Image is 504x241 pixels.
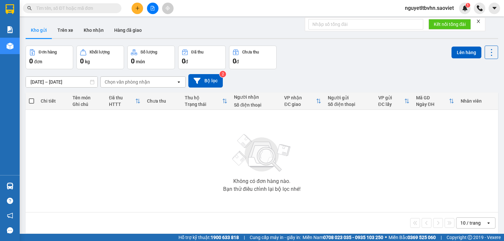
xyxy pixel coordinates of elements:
span: đ [236,59,239,64]
span: Hỗ trợ kỹ thuật: [178,234,239,241]
div: Trạng thái [185,102,222,107]
button: aim [162,3,174,14]
span: Miền Bắc [388,234,436,241]
div: Số điện thoại [234,102,278,108]
button: Đơn hàng0đơn [26,46,73,69]
div: VP gửi [378,95,404,100]
span: món [136,59,145,64]
th: Toggle SortBy [375,92,413,110]
span: message [7,227,13,233]
span: đ [185,59,188,64]
button: Kết nối tổng đài [429,19,471,30]
span: 0 [182,57,185,65]
button: Đã thu0đ [178,46,226,69]
div: 10 / trang [460,220,481,226]
span: plus [135,6,140,10]
div: Chưa thu [147,98,178,104]
div: Số điện thoại [328,102,371,107]
span: 1 [467,3,469,8]
button: caret-down [489,3,500,14]
span: aim [165,6,170,10]
span: 0 [29,57,33,65]
div: Chi tiết [41,98,66,104]
button: Khối lượng0kg [76,46,124,69]
sup: 2 [220,71,226,77]
svg: open [486,220,491,226]
div: Khối lượng [90,50,110,54]
img: phone-icon [477,5,483,11]
button: plus [132,3,143,14]
div: Thu hộ [185,95,222,100]
span: ⚪️ [385,236,387,239]
img: warehouse-icon [7,43,13,50]
span: close [476,19,481,24]
button: file-add [147,3,158,14]
span: file-add [150,6,155,10]
div: Người nhận [234,94,278,100]
div: HTTT [109,102,135,107]
div: Ngày ĐH [416,102,449,107]
span: notification [7,212,13,219]
sup: 1 [466,3,470,8]
button: Kho nhận [78,22,109,38]
span: nguyetltbvhn.saoviet [400,4,459,12]
span: caret-down [492,5,497,11]
strong: 0369 525 060 [408,235,436,240]
div: Chọn văn phòng nhận [105,79,150,85]
button: Kho gửi [26,22,52,38]
button: Bộ lọc [188,74,223,88]
th: Toggle SortBy [181,92,231,110]
img: solution-icon [7,26,13,33]
span: search [27,6,32,10]
button: Chưa thu0đ [229,46,277,69]
div: Đã thu [191,50,203,54]
span: 0 [233,57,236,65]
span: kg [85,59,90,64]
div: Nhân viên [461,98,495,104]
span: Cung cấp máy in - giấy in: [250,234,301,241]
svg: open [176,79,181,85]
div: Bạn thử điều chỉnh lại bộ lọc nhé! [223,187,301,192]
div: Người gửi [328,95,371,100]
div: VP nhận [284,95,316,100]
button: Lên hàng [451,47,481,58]
div: Số lượng [140,50,157,54]
img: warehouse-icon [7,183,13,190]
strong: 1900 633 818 [211,235,239,240]
span: question-circle [7,198,13,204]
input: Nhập số tổng đài [308,19,423,30]
span: 0 [80,57,84,65]
div: Ghi chú [73,102,102,107]
div: Mã GD [416,95,449,100]
span: | [244,234,245,241]
img: svg+xml;base64,PHN2ZyBjbGFzcz0ibGlzdC1wbHVnX19zdmciIHhtbG5zPSJodHRwOi8vd3d3LnczLm9yZy8yMDAwL3N2Zy... [229,130,295,176]
th: Toggle SortBy [281,92,325,110]
img: logo-vxr [6,4,14,14]
span: đơn [34,59,42,64]
button: Trên xe [52,22,78,38]
span: 0 [131,57,135,65]
th: Toggle SortBy [413,92,457,110]
div: Tên món [73,95,102,100]
input: Select a date range. [26,77,97,87]
th: Toggle SortBy [106,92,143,110]
strong: 0708 023 035 - 0935 103 250 [323,235,383,240]
span: | [441,234,442,241]
button: Hàng đã giao [109,22,147,38]
div: Đơn hàng [39,50,57,54]
div: Đã thu [109,95,135,100]
img: icon-new-feature [462,5,468,11]
span: Kết nối tổng đài [434,21,466,28]
span: copyright [468,235,472,240]
button: Số lượng0món [127,46,175,69]
div: ĐC giao [284,102,316,107]
div: ĐC lấy [378,102,404,107]
div: Chưa thu [242,50,259,54]
input: Tìm tên, số ĐT hoặc mã đơn [36,5,114,12]
span: Miền Nam [303,234,383,241]
div: Không có đơn hàng nào. [233,179,290,184]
